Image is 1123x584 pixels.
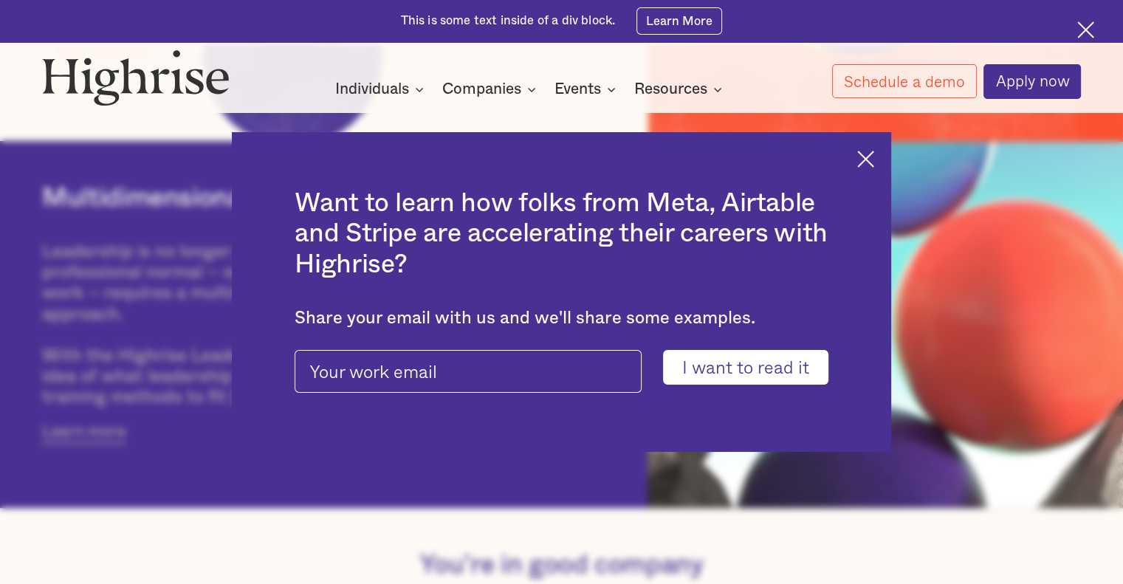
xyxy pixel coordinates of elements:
input: Your work email [295,350,642,393]
div: This is some text inside of a div block. [401,13,616,30]
form: pop-up-modal-form [295,350,828,385]
a: Apply now [983,64,1081,99]
img: Cross icon [1077,21,1094,38]
div: Resources [634,80,727,98]
div: Resources [634,80,707,98]
div: Events [554,80,620,98]
img: Cross icon [857,151,874,168]
a: Schedule a demo [832,64,977,98]
div: Share your email with us and we'll share some examples. [295,308,828,329]
input: I want to read it [663,350,828,385]
a: Learn More [636,7,723,34]
div: Companies [442,80,521,98]
div: Individuals [335,80,409,98]
h2: Want to learn how folks from Meta, Airtable and Stripe are accelerating their careers with Highrise? [295,188,828,280]
div: Individuals [335,80,428,98]
div: Companies [442,80,540,98]
div: Events [554,80,601,98]
img: Highrise logo [42,49,230,106]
